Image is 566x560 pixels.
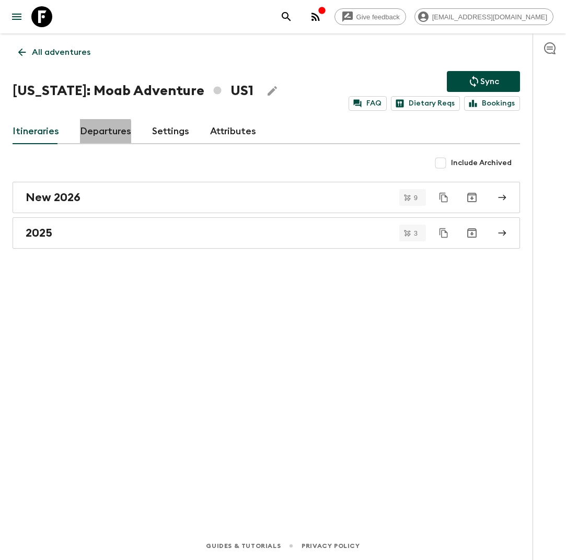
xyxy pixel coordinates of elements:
[408,230,424,237] span: 3
[13,182,520,213] a: New 2026
[391,96,460,111] a: Dietary Reqs
[26,191,80,204] h2: New 2026
[13,119,59,144] a: Itineraries
[6,6,27,27] button: menu
[349,96,387,111] a: FAQ
[426,13,553,21] span: [EMAIL_ADDRESS][DOMAIN_NAME]
[26,226,52,240] h2: 2025
[334,8,406,25] a: Give feedback
[152,119,189,144] a: Settings
[210,119,256,144] a: Attributes
[13,80,253,101] h1: [US_STATE]: Moab Adventure US1
[480,75,499,88] p: Sync
[302,540,360,552] a: Privacy Policy
[351,13,406,21] span: Give feedback
[434,224,453,242] button: Duplicate
[80,119,131,144] a: Departures
[32,46,90,59] p: All adventures
[408,194,424,201] span: 9
[414,8,553,25] div: [EMAIL_ADDRESS][DOMAIN_NAME]
[276,6,297,27] button: search adventures
[447,71,520,92] button: Sync adventure departures to the booking engine
[461,187,482,208] button: Archive
[262,80,283,101] button: Edit Adventure Title
[464,96,520,111] a: Bookings
[434,188,453,207] button: Duplicate
[451,158,512,168] span: Include Archived
[13,217,520,249] a: 2025
[13,42,96,63] a: All adventures
[461,223,482,243] button: Archive
[206,540,281,552] a: Guides & Tutorials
